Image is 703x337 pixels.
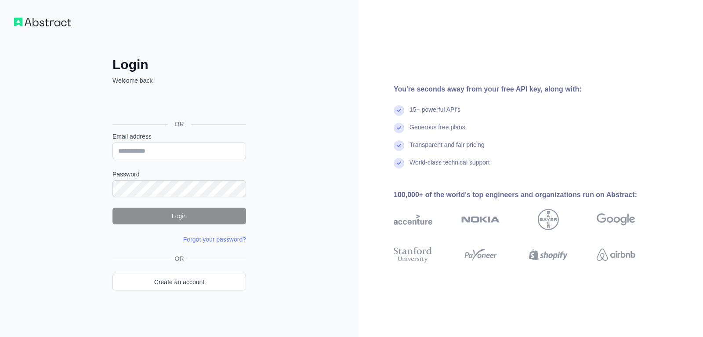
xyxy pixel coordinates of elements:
div: 100,000+ of the world's top engineers and organizations run on Abstract: [394,190,663,200]
div: You're seconds away from your free API key, along with: [394,84,663,95]
a: Create an account [112,274,246,290]
img: payoneer [461,245,500,264]
p: Welcome back [112,76,246,85]
span: OR [171,254,188,263]
a: Forgot your password? [183,236,246,243]
img: accenture [394,209,432,230]
img: bayer [538,209,559,230]
button: Login [112,208,246,224]
div: 15+ powerful API's [409,105,460,123]
img: airbnb [597,245,635,264]
div: Generous free plans [409,123,465,140]
img: stanford university [394,245,432,264]
iframe: Sign in with Google Button [108,95,249,114]
span: OR [168,120,191,128]
img: check mark [394,105,404,116]
div: Transparent and fair pricing [409,140,485,158]
label: Email address [112,132,246,141]
img: check mark [394,140,404,151]
img: nokia [461,209,500,230]
img: google [597,209,635,230]
img: shopify [529,245,568,264]
img: Workflow [14,18,71,26]
img: check mark [394,123,404,133]
label: Password [112,170,246,179]
img: check mark [394,158,404,168]
h2: Login [112,57,246,73]
div: World-class technical support [409,158,490,176]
